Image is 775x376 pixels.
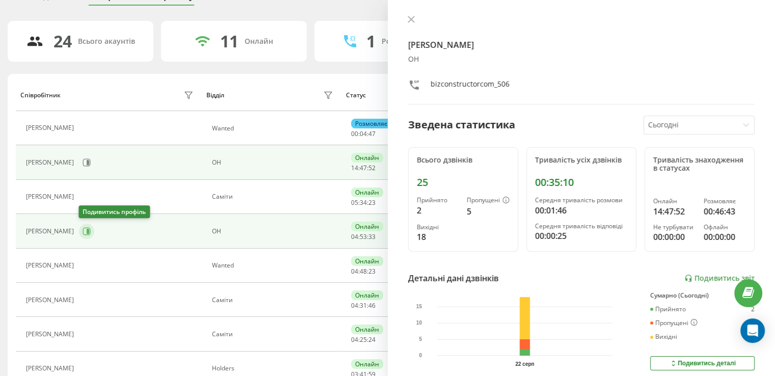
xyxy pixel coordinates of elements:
div: Не турбувати [653,224,696,231]
div: 00:46:43 [704,205,746,218]
div: Wanted [212,262,336,269]
div: Подивитись профіль [78,205,150,218]
div: : : [351,165,376,172]
div: 00:00:25 [535,230,628,242]
div: Розмовляють [382,37,431,46]
div: 14:47:52 [653,205,696,218]
div: 18 [417,231,459,243]
span: 23 [368,198,376,207]
div: Онлайн [351,290,383,300]
div: Вихідні [650,333,677,340]
div: Саміти [212,331,336,338]
span: 04 [351,301,358,310]
div: : : [351,199,376,206]
div: Саміти [212,193,336,200]
div: Прийнято [650,306,686,313]
div: 2 [751,306,755,313]
div: Онлайн [653,198,696,205]
div: Розмовляє [351,119,391,128]
div: Детальні дані дзвінків [408,272,499,284]
div: 1 [366,32,376,51]
button: Подивитись деталі [650,356,755,370]
div: Всього акаунтів [78,37,135,46]
div: 24 [54,32,72,51]
div: Онлайн [351,325,383,334]
div: Статус [346,92,366,99]
div: Відділ [206,92,224,99]
text: 10 [416,320,422,326]
div: Онлайн [351,256,383,266]
div: 5 [467,205,510,218]
div: Wanted [212,125,336,132]
div: Зведена статистика [408,117,515,132]
div: Тривалість усіх дзвінків [535,156,628,165]
span: 47 [368,129,376,138]
div: ОН [212,159,336,166]
span: 48 [360,267,367,276]
span: 46 [368,301,376,310]
text: 15 [416,304,422,309]
span: 53 [360,232,367,241]
div: 25 [417,176,510,189]
div: bizconstructorcom_506 [431,79,510,94]
div: [PERSON_NAME] [26,365,76,372]
span: 04 [351,267,358,276]
div: : : [351,233,376,240]
span: 47 [360,164,367,172]
div: Всього дзвінків [417,156,510,165]
div: : : [351,302,376,309]
div: Офлайн [704,224,746,231]
div: 00:01:46 [535,204,628,217]
div: Пропущені [650,319,698,327]
div: Онлайн [351,359,383,369]
div: Сумарно (Сьогодні) [650,292,755,299]
div: : : [351,130,376,138]
div: Співробітник [20,92,61,99]
span: 23 [368,267,376,276]
div: Подивитись деталі [669,359,736,367]
div: Open Intercom Messenger [740,318,765,343]
div: [PERSON_NAME] [26,297,76,304]
span: 52 [368,164,376,172]
h4: [PERSON_NAME] [408,39,755,51]
div: Онлайн [351,187,383,197]
span: 04 [360,129,367,138]
div: Онлайн [351,153,383,163]
div: 00:00:00 [704,231,746,243]
div: Пропущені [467,197,510,205]
div: Середня тривалість розмови [535,197,628,204]
span: 05 [351,198,358,207]
div: Тривалість знаходження в статусах [653,156,746,173]
text: 0 [419,353,422,358]
div: Онлайн [351,222,383,231]
div: ОН [212,228,336,235]
span: 00 [351,129,358,138]
div: Вихідні [417,224,459,231]
span: 04 [351,232,358,241]
div: : : [351,268,376,275]
div: [PERSON_NAME] [26,228,76,235]
div: [PERSON_NAME] [26,159,76,166]
div: [PERSON_NAME] [26,262,76,269]
span: 24 [368,335,376,344]
div: [PERSON_NAME] [26,124,76,131]
div: [PERSON_NAME] [26,331,76,338]
div: Саміти [212,297,336,304]
div: : : [351,336,376,343]
div: Середня тривалість відповіді [535,223,628,230]
div: Holders [212,365,336,372]
span: 04 [351,335,358,344]
div: Онлайн [245,37,273,46]
div: Прийнято [417,197,459,204]
span: 14 [351,164,358,172]
span: 25 [360,335,367,344]
div: [PERSON_NAME] [26,193,76,200]
span: 31 [360,301,367,310]
div: Розмовляє [704,198,746,205]
div: 00:00:00 [653,231,696,243]
text: 22 серп [515,361,534,367]
a: Подивитись звіт [684,274,755,283]
div: ОН [408,55,755,64]
span: 34 [360,198,367,207]
span: 33 [368,232,376,241]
